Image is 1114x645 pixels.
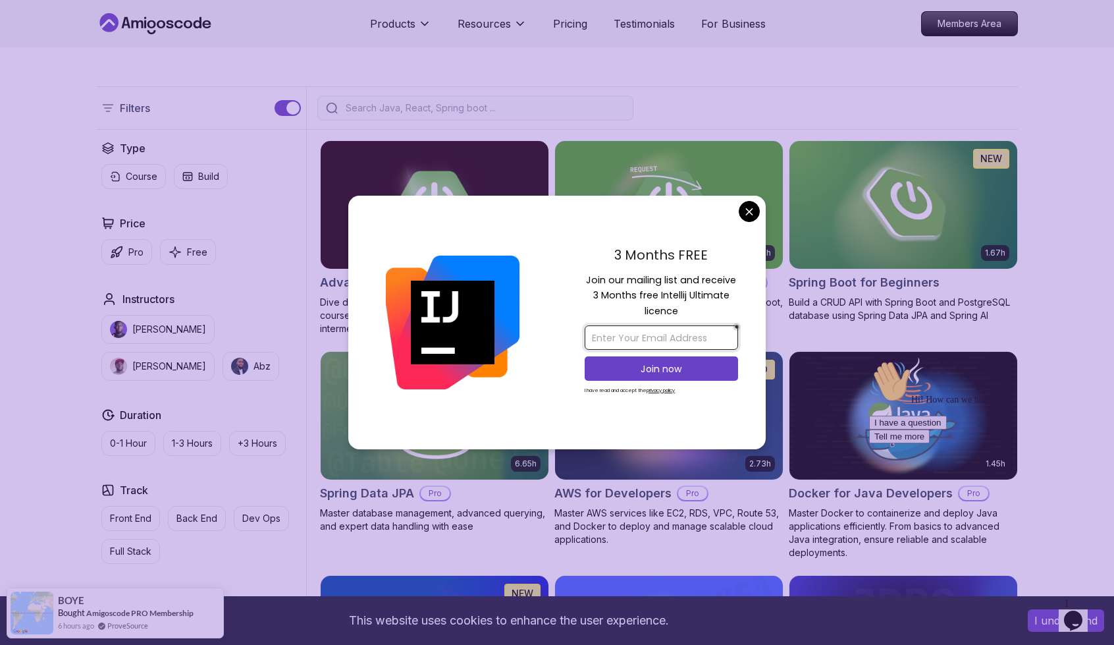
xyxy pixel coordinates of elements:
[238,437,277,450] p: +3 Hours
[789,141,1017,269] img: Spring Boot for Beginners card
[678,487,707,500] p: Pro
[789,140,1018,322] a: Spring Boot for Beginners card1.67hNEWSpring Boot for BeginnersBuild a CRUD API with Spring Boot ...
[789,351,1018,559] a: Docker for Java Developers card1.45hDocker for Java DevelopersProMaster Docker to containerize an...
[458,16,511,32] p: Resources
[132,360,206,373] p: [PERSON_NAME]
[321,352,548,480] img: Spring Data JPA card
[86,608,194,618] a: Amigoscode PRO Membership
[789,484,953,503] h2: Docker for Java Developers
[58,595,84,606] span: BOYE
[5,74,66,88] button: Tell me more
[242,512,280,525] p: Dev Ops
[234,506,289,531] button: Dev Ops
[320,507,549,533] p: Master database management, advanced querying, and expert data handling with ease
[172,437,213,450] p: 1-3 Hours
[110,437,147,450] p: 0-1 Hour
[789,273,940,292] h2: Spring Boot for Beginners
[864,355,1101,586] iframe: chat widget
[122,291,174,307] h2: Instructors
[101,506,160,531] button: Front End
[749,459,771,469] p: 2.73h
[107,620,148,631] a: ProveSource
[458,16,527,42] button: Resources
[554,507,783,546] p: Master AWS services like EC2, RDS, VPC, Route 53, and Docker to deploy and manage scalable cloud ...
[120,215,146,231] h2: Price
[126,170,157,183] p: Course
[789,352,1017,480] img: Docker for Java Developers card
[168,506,226,531] button: Back End
[101,352,215,381] button: instructor img[PERSON_NAME]
[320,484,414,503] h2: Spring Data JPA
[110,545,151,558] p: Full Stack
[101,315,215,344] button: instructor img[PERSON_NAME]
[163,431,221,456] button: 1-3 Hours
[5,5,47,47] img: :wave:
[223,352,279,381] button: instructor imgAbz
[10,606,1008,635] div: This website uses cookies to enhance the user experience.
[980,152,1002,165] p: NEW
[120,140,146,156] h2: Type
[11,592,53,634] img: provesource social proof notification image
[5,61,83,74] button: I have a question
[321,141,548,269] img: Advanced Spring Boot card
[101,431,155,456] button: 0-1 Hour
[343,101,625,115] input: Search Java, React, Spring boot ...
[187,246,207,259] p: Free
[231,358,248,375] img: instructor img
[320,273,452,292] h2: Advanced Spring Boot
[614,16,675,32] a: Testimonials
[101,239,152,265] button: Pro
[176,512,217,525] p: Back End
[198,170,219,183] p: Build
[110,512,151,525] p: Front End
[320,140,549,335] a: Advanced Spring Boot card5.18hAdvanced Spring BootProDive deep into Spring Boot with our advanced...
[320,351,549,533] a: Spring Data JPA card6.65hNEWSpring Data JPAProMaster database management, advanced querying, and ...
[515,459,537,469] p: 6.65h
[553,16,587,32] a: Pricing
[58,607,85,618] span: Bought
[1028,609,1104,632] button: Accept cookies
[101,164,166,189] button: Course
[789,296,1018,322] p: Build a CRUD API with Spring Boot and PostgreSQL database using Spring Data JPA and Spring AI
[5,40,130,49] span: Hi! How can we help?
[128,246,144,259] p: Pro
[58,620,94,631] span: 6 hours ago
[132,323,206,336] p: [PERSON_NAME]
[5,5,242,88] div: 👋Hi! How can we help?I have a questionTell me more
[120,100,150,116] p: Filters
[160,239,216,265] button: Free
[101,539,160,564] button: Full Stack
[421,487,450,500] p: Pro
[110,358,127,375] img: instructor img
[555,141,783,269] img: Building APIs with Spring Boot card
[120,407,161,423] h2: Duration
[789,507,1018,559] p: Master Docker to containerize and deploy Java applications efficiently. From basics to advanced J...
[554,484,672,503] h2: AWS for Developers
[922,12,1017,36] p: Members Area
[120,482,148,498] h2: Track
[229,431,286,456] button: +3 Hours
[985,248,1005,258] p: 1.67h
[370,16,431,42] button: Products
[253,360,271,373] p: Abz
[174,164,228,189] button: Build
[1059,592,1101,632] iframe: chat widget
[701,16,766,32] a: For Business
[921,11,1018,36] a: Members Area
[512,587,533,600] p: NEW
[320,296,549,335] p: Dive deep into Spring Boot with our advanced course, designed to take your skills from intermedia...
[370,16,415,32] p: Products
[554,140,783,335] a: Building APIs with Spring Boot card3.30hBuilding APIs with Spring BootProLearn to build robust, s...
[110,321,127,338] img: instructor img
